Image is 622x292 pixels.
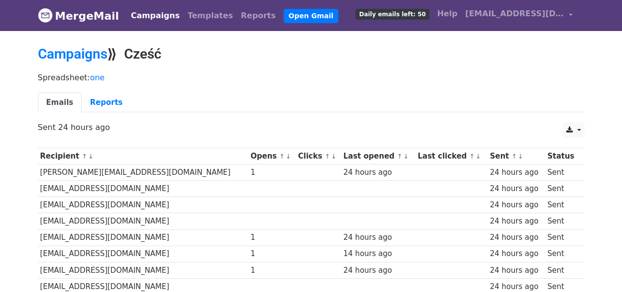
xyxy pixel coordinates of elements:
[286,153,291,160] a: ↓
[545,246,580,262] td: Sent
[490,167,543,178] div: 24 hours ago
[476,153,481,160] a: ↓
[465,8,564,20] span: [EMAIL_ADDRESS][DOMAIN_NAME]
[545,181,580,197] td: Sent
[38,164,248,181] td: [PERSON_NAME][EMAIL_ADDRESS][DOMAIN_NAME]
[90,73,105,82] a: one
[251,232,294,243] div: 1
[545,148,580,164] th: Status
[356,9,429,20] span: Daily emails left: 50
[545,229,580,246] td: Sent
[38,8,53,23] img: MergeMail logo
[88,153,94,160] a: ↓
[38,197,248,213] td: [EMAIL_ADDRESS][DOMAIN_NAME]
[545,262,580,278] td: Sent
[397,153,402,160] a: ↑
[490,199,543,211] div: 24 hours ago
[251,265,294,276] div: 1
[403,153,409,160] a: ↓
[512,153,517,160] a: ↑
[343,232,413,243] div: 24 hours ago
[38,93,82,113] a: Emails
[469,153,475,160] a: ↑
[248,148,296,164] th: Opens
[490,216,543,227] div: 24 hours ago
[325,153,330,160] a: ↑
[127,6,184,26] a: Campaigns
[284,9,338,23] a: Open Gmail
[38,181,248,197] td: [EMAIL_ADDRESS][DOMAIN_NAME]
[82,93,131,113] a: Reports
[82,153,87,160] a: ↑
[573,245,622,292] div: Chat-Widget
[38,5,119,26] a: MergeMail
[38,262,248,278] td: [EMAIL_ADDRESS][DOMAIN_NAME]
[251,248,294,260] div: 1
[490,183,543,195] div: 24 hours ago
[433,4,461,24] a: Help
[573,245,622,292] iframe: Chat Widget
[518,153,524,160] a: ↓
[38,46,107,62] a: Campaigns
[488,148,545,164] th: Sent
[38,148,248,164] th: Recipient
[38,122,585,132] p: Sent 24 hours ago
[38,213,248,229] td: [EMAIL_ADDRESS][DOMAIN_NAME]
[251,167,294,178] div: 1
[38,72,585,83] p: Spreadsheet:
[184,6,237,26] a: Templates
[38,46,585,63] h2: ⟫ Cześć
[343,265,413,276] div: 24 hours ago
[545,213,580,229] td: Sent
[38,246,248,262] td: [EMAIL_ADDRESS][DOMAIN_NAME]
[415,148,487,164] th: Last clicked
[490,248,543,260] div: 24 hours ago
[237,6,280,26] a: Reports
[490,265,543,276] div: 24 hours ago
[490,232,543,243] div: 24 hours ago
[341,148,415,164] th: Last opened
[545,197,580,213] td: Sent
[38,229,248,246] td: [EMAIL_ADDRESS][DOMAIN_NAME]
[343,167,413,178] div: 24 hours ago
[461,4,577,27] a: [EMAIL_ADDRESS][DOMAIN_NAME]
[343,248,413,260] div: 14 hours ago
[545,164,580,181] td: Sent
[352,4,433,24] a: Daily emails left: 50
[331,153,336,160] a: ↓
[279,153,285,160] a: ↑
[295,148,341,164] th: Clicks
